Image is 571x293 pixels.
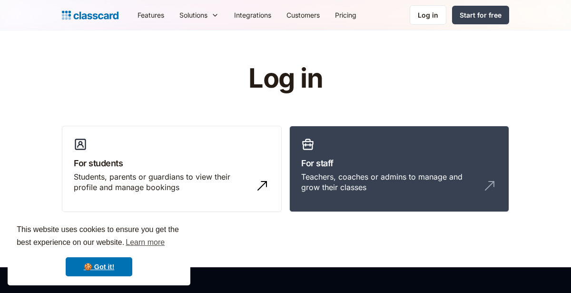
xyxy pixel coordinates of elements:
[130,4,172,26] a: Features
[289,126,509,212] a: For staffTeachers, coaches or admins to manage and grow their classes
[124,235,166,250] a: learn more about cookies
[460,10,502,20] div: Start for free
[327,4,364,26] a: Pricing
[74,157,270,170] h3: For students
[226,4,279,26] a: Integrations
[135,64,437,93] h1: Log in
[17,224,181,250] span: This website uses cookies to ensure you get the best experience on our website.
[66,257,132,276] a: dismiss cookie message
[301,157,497,170] h3: For staff
[62,126,282,212] a: For studentsStudents, parents or guardians to view their profile and manage bookings
[418,10,438,20] div: Log in
[62,9,118,22] a: Logo
[279,4,327,26] a: Customers
[8,215,190,285] div: cookieconsent
[172,4,226,26] div: Solutions
[74,172,251,193] div: Students, parents or guardians to view their profile and manage bookings
[301,172,478,193] div: Teachers, coaches or admins to manage and grow their classes
[179,10,207,20] div: Solutions
[452,6,509,24] a: Start for free
[410,5,446,25] a: Log in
